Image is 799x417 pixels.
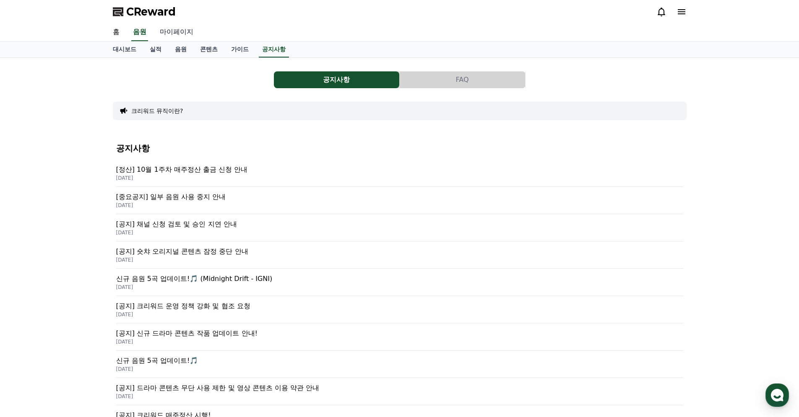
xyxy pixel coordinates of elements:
[224,42,255,58] a: 가이드
[26,279,31,286] span: 홈
[131,107,183,115] button: 크리워드 뮤직이란?
[116,328,683,338] p: [공지] 신규 드라마 콘텐츠 작품 업데이트 안내!
[116,187,683,214] a: [중요공지] 일부 음원 사용 중지 안내 [DATE]
[400,71,525,88] button: FAQ
[106,24,126,41] a: 홈
[116,214,683,241] a: [공지] 채널 신청 검토 및 승인 지연 안내 [DATE]
[130,279,140,286] span: 설정
[126,5,176,18] span: CReward
[55,266,108,287] a: 대화
[116,296,683,323] a: [공지] 크리워드 운영 정책 강화 및 협조 요청 [DATE]
[143,42,168,58] a: 실적
[259,42,289,58] a: 공지사항
[274,71,400,88] a: 공지사항
[168,42,193,58] a: 음원
[116,160,683,187] a: [정산] 10월 1주차 매주정산 출금 신청 안내 [DATE]
[116,393,683,400] p: [DATE]
[116,229,683,236] p: [DATE]
[106,42,143,58] a: 대시보드
[116,323,683,351] a: [공지] 신규 드라마 콘텐츠 작품 업데이트 안내! [DATE]
[193,42,224,58] a: 콘텐츠
[3,266,55,287] a: 홈
[116,311,683,318] p: [DATE]
[116,202,683,209] p: [DATE]
[116,351,683,378] a: 신규 음원 5곡 업데이트!🎵 [DATE]
[116,301,683,311] p: [공지] 크리워드 운영 정책 강화 및 협조 요청
[116,338,683,345] p: [DATE]
[116,144,683,153] h4: 공지사항
[116,269,683,296] a: 신규 음원 5곡 업데이트!🎵 (Midnight Drift - IGNI) [DATE]
[116,366,683,372] p: [DATE]
[116,274,683,284] p: 신규 음원 5곡 업데이트!🎵 (Midnight Drift - IGNI)
[116,175,683,181] p: [DATE]
[116,383,683,393] p: [공지] 드라마 콘텐츠 무단 사용 제한 및 영상 콘텐츠 이용 약관 안내
[116,241,683,269] a: [공지] 숏챠 오리지널 콘텐츠 잠정 중단 안내 [DATE]
[108,266,161,287] a: 설정
[116,356,683,366] p: 신규 음원 5곡 업데이트!🎵
[153,24,200,41] a: 마이페이지
[116,378,683,405] a: [공지] 드라마 콘텐츠 무단 사용 제한 및 영상 콘텐츠 이용 약관 안내 [DATE]
[116,284,683,291] p: [DATE]
[77,279,87,286] span: 대화
[274,71,399,88] button: 공지사항
[116,219,683,229] p: [공지] 채널 신청 검토 및 승인 지연 안내
[116,257,683,263] p: [DATE]
[116,165,683,175] p: [정산] 10월 1주차 매주정산 출금 신청 안내
[113,5,176,18] a: CReward
[116,247,683,257] p: [공지] 숏챠 오리지널 콘텐츠 잠정 중단 안내
[400,71,526,88] a: FAQ
[131,24,148,41] a: 음원
[116,192,683,202] p: [중요공지] 일부 음원 사용 중지 안내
